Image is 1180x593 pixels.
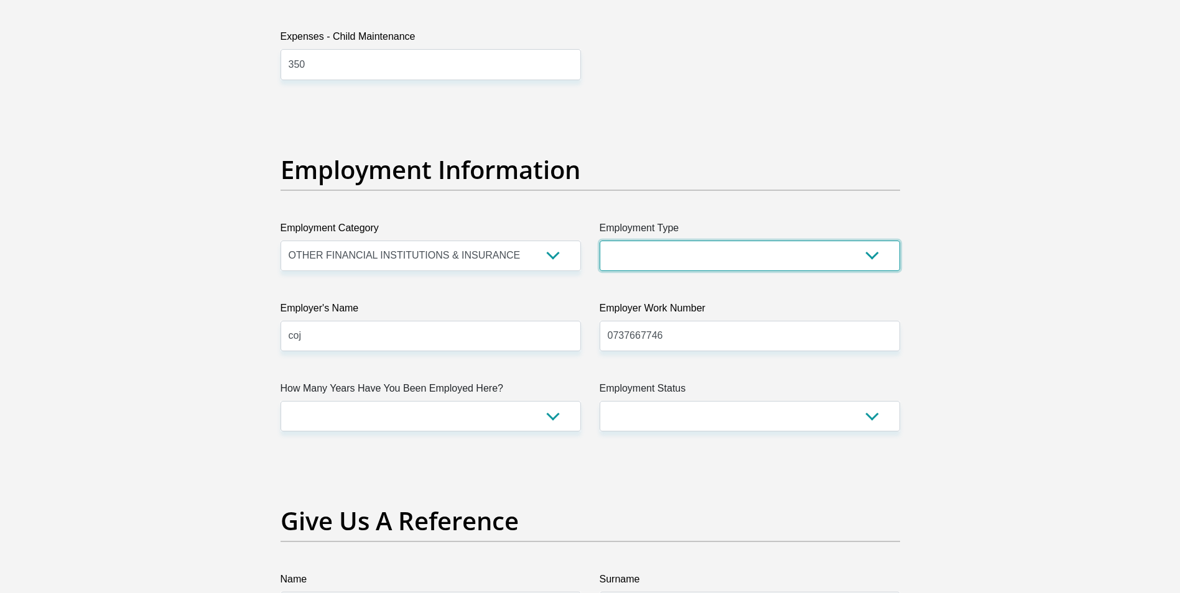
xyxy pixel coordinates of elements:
[281,155,900,185] h2: Employment Information
[600,321,900,351] input: Employer Work Number
[600,221,900,241] label: Employment Type
[281,572,581,592] label: Name
[281,301,581,321] label: Employer's Name
[600,572,900,592] label: Surname
[600,381,900,401] label: Employment Status
[281,506,900,536] h2: Give Us A Reference
[281,29,581,49] label: Expenses - Child Maintenance
[281,381,581,401] label: How Many Years Have You Been Employed Here?
[281,321,581,351] input: Employer's Name
[281,49,581,80] input: Expenses - Child Maintenance
[281,221,581,241] label: Employment Category
[600,301,900,321] label: Employer Work Number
